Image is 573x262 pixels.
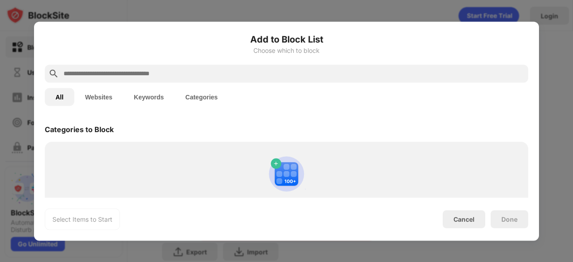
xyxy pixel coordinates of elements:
[45,32,528,46] h6: Add to Block List
[52,215,112,223] div: Select Items to Start
[48,68,59,79] img: search.svg
[501,215,517,223] div: Done
[453,215,475,223] div: Cancel
[45,47,528,54] div: Choose which to block
[45,88,74,106] button: All
[175,88,228,106] button: Categories
[74,88,123,106] button: Websites
[265,152,308,195] img: category-add.svg
[45,125,114,133] div: Categories to Block
[123,88,175,106] button: Keywords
